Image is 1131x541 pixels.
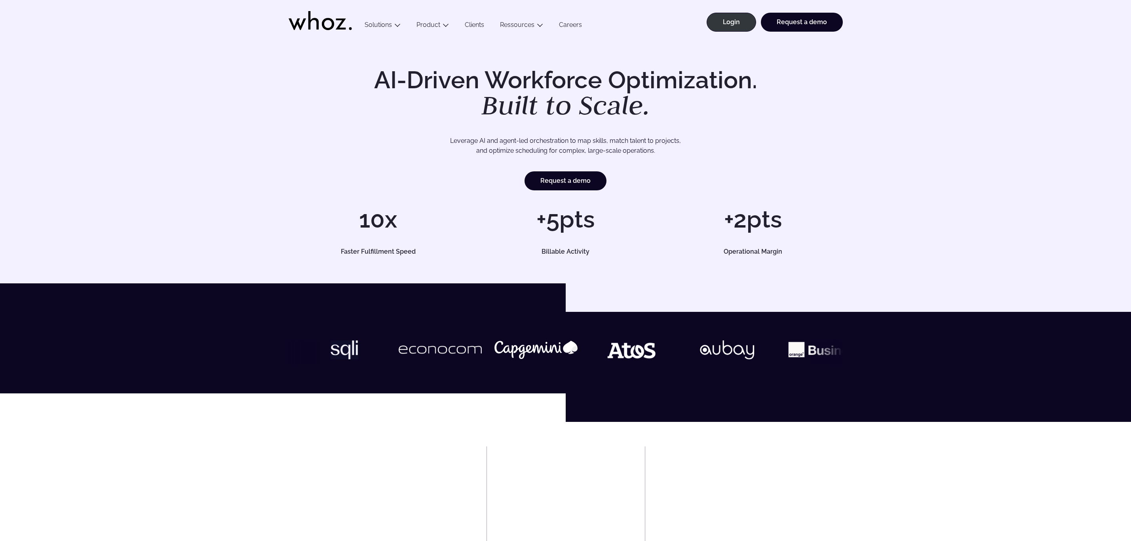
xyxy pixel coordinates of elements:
[457,21,492,32] a: Clients
[416,21,440,28] a: Product
[409,21,457,32] button: Product
[289,207,468,231] h1: 10x
[357,21,409,32] button: Solutions
[297,249,459,255] h5: Faster Fulfillment Speed
[492,21,551,32] button: Ressources
[551,21,590,32] a: Careers
[481,87,650,122] em: Built to Scale.
[672,249,834,255] h5: Operational Margin
[761,13,843,32] a: Request a demo
[316,136,815,156] p: Leverage AI and agent-led orchestration to map skills, match talent to projects, and optimize sch...
[500,21,534,28] a: Ressources
[476,207,655,231] h1: +5pts
[663,207,842,231] h1: +2pts
[485,249,646,255] h5: Billable Activity
[707,13,756,32] a: Login
[363,68,768,119] h1: AI-Driven Workforce Optimization.
[525,171,606,190] a: Request a demo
